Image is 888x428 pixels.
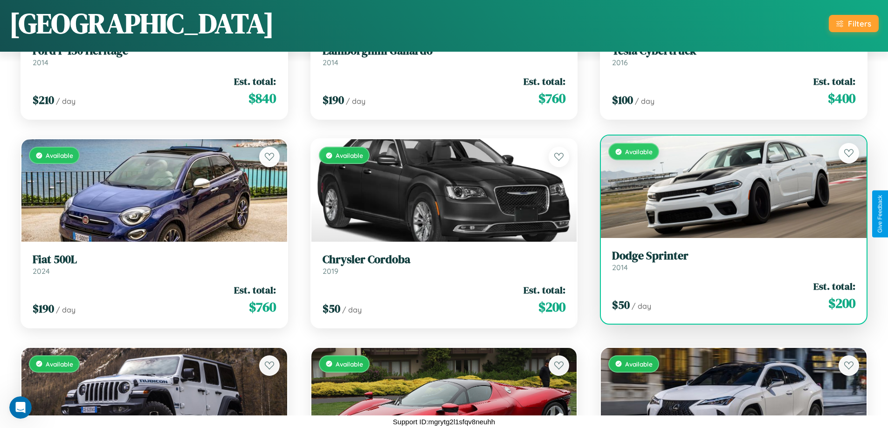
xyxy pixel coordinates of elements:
span: $ 760 [249,298,276,316]
span: / day [346,96,365,106]
a: Lamborghini Gallardo2014 [323,44,566,67]
span: Est. total: [813,279,855,293]
span: $ 200 [538,298,565,316]
span: $ 840 [248,89,276,108]
span: $ 200 [828,294,855,313]
span: / day [635,96,654,106]
span: Available [625,360,653,368]
span: 2014 [612,263,628,272]
span: $ 50 [612,297,630,313]
span: Available [46,360,73,368]
span: Available [46,151,73,159]
h3: Fiat 500L [33,253,276,266]
div: Filters [848,19,871,28]
span: / day [632,301,651,311]
a: Ford F-150 Heritage2014 [33,44,276,67]
a: Tesla Cybertruck2016 [612,44,855,67]
span: Available [336,360,363,368]
span: $ 760 [538,89,565,108]
span: $ 190 [33,301,54,316]
h1: [GEOGRAPHIC_DATA] [9,4,274,42]
h3: Chrysler Cordoba [323,253,566,266]
span: $ 100 [612,92,633,108]
a: Fiat 500L2024 [33,253,276,276]
div: Give Feedback [877,195,883,233]
span: 2014 [33,58,48,67]
span: $ 210 [33,92,54,108]
span: 2019 [323,266,338,276]
span: Est. total: [234,283,276,297]
a: Chrysler Cordoba2019 [323,253,566,276]
span: 2016 [612,58,628,67]
span: Est. total: [523,283,565,297]
iframe: Intercom live chat [9,396,32,419]
span: $ 190 [323,92,344,108]
span: Est. total: [813,75,855,88]
span: $ 50 [323,301,340,316]
span: Est. total: [523,75,565,88]
span: / day [342,305,362,314]
span: Est. total: [234,75,276,88]
span: 2024 [33,266,50,276]
span: Available [336,151,363,159]
span: / day [56,96,76,106]
button: Filters [829,15,879,32]
span: $ 400 [828,89,855,108]
span: 2014 [323,58,338,67]
span: / day [56,305,76,314]
span: Available [625,148,653,156]
a: Dodge Sprinter2014 [612,249,855,272]
p: Support ID: mgrytg2l1sfqv8neuhh [393,415,495,428]
h3: Dodge Sprinter [612,249,855,263]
